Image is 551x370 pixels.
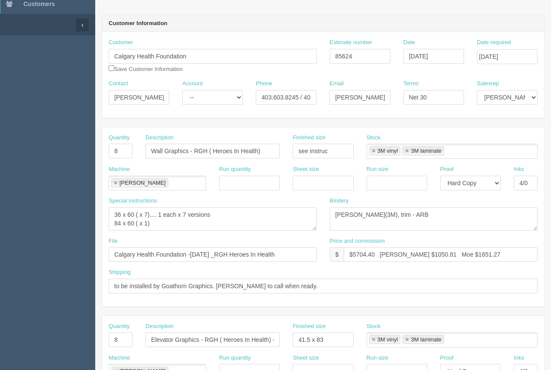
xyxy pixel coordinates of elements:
label: Stock [367,134,381,142]
label: Contact [109,80,128,88]
label: Date required [477,39,511,47]
div: 3M laminate [411,148,441,154]
label: Inks [514,165,524,174]
label: Special instructions [109,197,157,205]
label: Customer [109,39,133,47]
label: Run quantity [219,165,251,174]
div: 3M vinyl [377,148,398,154]
label: Date [403,39,415,47]
textarea: [PERSON_NAME](3M), trim - ARB [330,207,538,231]
header: Customer Information [102,15,544,32]
label: Sheet size [293,165,319,174]
label: File [109,237,118,245]
label: Finished size [293,322,325,331]
label: Shipping [109,268,131,277]
label: Finished size [293,134,325,142]
label: Account [182,80,203,88]
label: Stock [367,322,381,331]
label: Salesrep [477,80,499,88]
label: Price and commission [330,237,385,245]
textarea: 36 x 60 ( x 7).... 1 each x 7 versions 84 x 60 ( x 1) [109,207,317,231]
span: Customers [23,0,55,7]
div: 3M vinyl [377,337,398,342]
label: Proof [440,354,454,362]
label: Quantity [109,322,129,331]
div: Save Customer Information [109,39,317,73]
label: Estimate number [330,39,372,47]
label: Run quantity [219,354,251,362]
label: Quantity [109,134,129,142]
label: Email [329,80,344,88]
label: Run size [367,165,389,174]
input: Enter customer name [109,49,317,64]
label: Machine [109,165,130,174]
label: Description [145,134,174,142]
div: 3M laminate [411,337,441,342]
label: Machine [109,354,130,362]
label: Phone [256,80,272,88]
div: [PERSON_NAME] [119,180,166,186]
label: Description [145,322,174,331]
label: Bindery [330,197,349,205]
label: Run size [367,354,389,362]
div: $ [330,247,344,262]
label: Terms [403,80,419,88]
label: Inks [514,354,524,362]
label: Sheet size [293,354,319,362]
label: Proof [440,165,454,174]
